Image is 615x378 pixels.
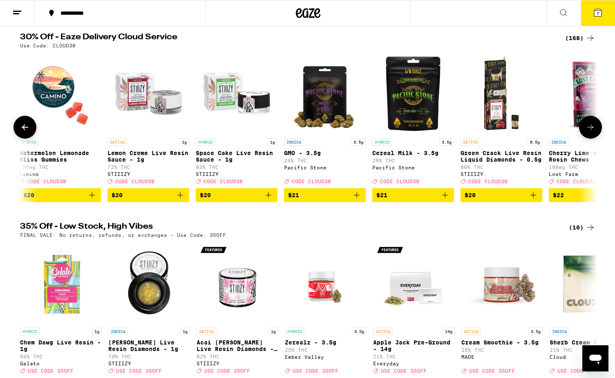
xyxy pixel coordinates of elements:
p: 14g [443,328,455,335]
span: CODE CLOUD30 [27,179,66,184]
a: Open page for Lemon Creme Live Resin Sauce - 1g from STIIIZY [107,52,189,188]
div: STIIIZY [107,171,189,177]
a: Open page for Green Crack Live Resin Liquid Diamonds - 0.5g from STIIIZY [461,52,542,188]
span: USE CODE 35OFF [381,369,427,374]
img: Gelato - Chem Dawg Live Resin - 1g [20,242,102,324]
img: Pacific Stone - GMO - 3.5g [284,52,366,134]
p: HYBRID [19,138,39,146]
div: (10) [569,223,595,232]
p: FINAL SALE: No returns, refunds, or exchanges - Use Code: 35OFF [20,232,226,238]
span: USE CODE 35OFF [28,369,74,374]
div: Pacific Stone [372,165,454,170]
img: Pacific Stone - Cereal Milk - 3.5g [372,52,454,134]
p: Zerealz - 3.5g [285,339,367,346]
p: SATIVA [197,328,216,335]
p: 1g [268,138,277,146]
p: 3.5g [439,138,454,146]
span: $21 [288,192,299,198]
a: Open page for Zerealz - 3.5g from Ember Valley [285,242,367,378]
p: SATIVA [107,138,127,146]
a: Open page for Cereal Milk - 3.5g from Pacific Stone [372,52,454,188]
h2: 30% Off - Eaze Delivery Cloud Service [20,33,555,43]
p: 0.5g [528,138,542,146]
span: $20 [200,192,211,198]
button: Add to bag [372,188,454,202]
p: 21% THC [373,354,455,359]
p: INDICA [108,328,128,335]
p: 3.5g [351,138,366,146]
img: Ember Valley - Zerealz - 3.5g [285,242,367,324]
p: Space Cake Live Resin Sauce - 1g [196,150,277,163]
p: HYBRID [372,138,392,146]
div: Camino [19,171,101,177]
p: 1g [180,328,190,335]
a: Open page for Apple Jack Pre-Ground - 14g from Everyday [373,242,455,378]
p: HYBRID [20,328,40,335]
a: Open page for Mochi Gelato Live Resin Diamonds - 1g from STIIIZY [108,242,190,378]
p: Acai [PERSON_NAME] Live Resin Diamonds - 1g [197,339,278,352]
a: Open page for Chem Dawg Live Resin - 1g from Gelato [20,242,102,378]
p: Apple Jack Pre-Ground - 14g [373,339,455,352]
span: USE CODE 35OFF [204,369,250,374]
span: $20 [465,192,476,198]
button: Add to bag [107,188,189,202]
div: STIIIZY [108,361,190,366]
p: 72% THC [107,164,189,170]
span: $21 [376,192,387,198]
div: STIIIZY [461,171,542,177]
span: USE CODE 35OFF [293,369,338,374]
h2: 35% Off - Low Stock, High Vibes [20,223,555,232]
img: MADE - Cream Smoothie - 3.5g [461,242,543,324]
p: 83% THC [196,164,277,170]
a: Open page for GMO - 3.5g from Pacific Stone [284,52,366,188]
button: Add to bag [196,188,277,202]
span: USE CODE 35OFF [116,369,162,374]
p: HYBRID [285,328,304,335]
p: 1g [179,138,189,146]
p: [PERSON_NAME] Live Resin Diamonds - 1g [108,339,190,352]
img: STIIIZY - Acai Berry Live Resin Diamonds - 1g [197,242,278,324]
p: Green Crack Live Resin Liquid Diamonds - 0.5g [461,150,542,163]
p: Cereal Milk - 3.5g [372,150,454,156]
p: Cream Smoothie - 3.5g [461,339,543,346]
p: 1g [268,328,278,335]
p: 82% THC [197,354,278,359]
button: Add to bag [19,188,101,202]
span: CODE CLOUD30 [380,179,419,184]
p: INDICA [284,138,304,146]
p: 29% THC [372,158,454,163]
a: Open page for Acai Berry Live Resin Diamonds - 1g from STIIIZY [197,242,278,378]
p: INDICA [549,138,568,146]
a: Open page for Space Cake Live Resin Sauce - 1g from STIIIZY [196,52,277,188]
img: STIIIZY - Lemon Creme Live Resin Sauce - 1g [107,52,189,134]
p: Chem Dawg Live Resin - 1g [20,339,102,352]
a: Open page for Watermelon Lemonade Bliss Gummies from Camino [19,52,101,188]
iframe: Button to launch messaging window [582,345,608,371]
div: STIIIZY [197,361,278,366]
p: 88% THC [461,164,542,170]
p: 24% THC [284,158,366,163]
img: Everyday - Apple Jack Pre-Ground - 14g [373,242,455,324]
p: 100mg THC [19,164,101,170]
a: Open page for Cream Smoothie - 3.5g from MADE [461,242,543,378]
p: 26% THC [461,347,543,353]
p: SATIVA [461,138,480,146]
p: Watermelon Lemonade Bliss Gummies [19,150,101,163]
span: CODE CLOUD30 [115,179,154,184]
span: USE CODE 35OFF [469,369,515,374]
div: Gelato [20,361,102,366]
div: Pacific Stone [284,165,366,170]
p: Use Code: CLOUD30 [20,43,76,48]
span: CODE CLOUD30 [468,179,508,184]
span: CODE CLOUD30 [204,179,243,184]
img: STIIIZY - Green Crack Live Resin Liquid Diamonds - 0.5g [461,52,542,134]
span: 7 [597,11,599,16]
p: SATIVA [461,328,481,335]
a: (168) [565,33,595,43]
img: Camino - Watermelon Lemonade Bliss Gummies [19,52,101,134]
button: 7 [581,0,615,26]
span: $20 [23,192,34,198]
img: STIIIZY - Mochi Gelato Live Resin Diamonds - 1g [108,242,190,324]
p: 84% THC [20,354,102,359]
